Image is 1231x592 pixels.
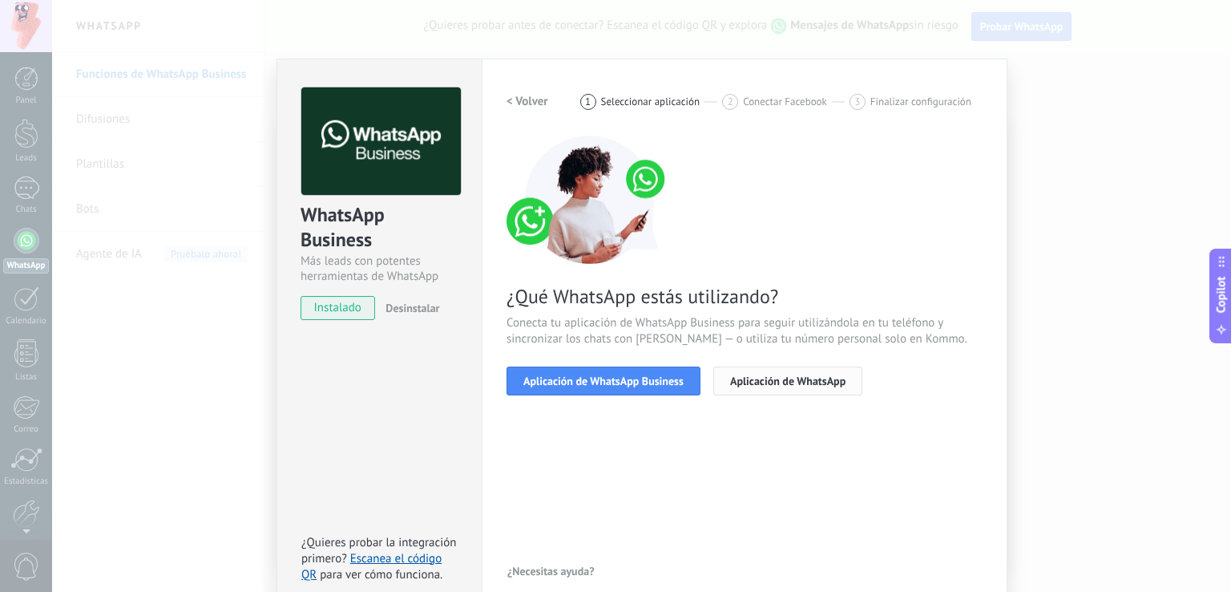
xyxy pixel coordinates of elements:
button: Aplicación de WhatsApp Business [507,367,700,395]
button: Desinstalar [379,296,439,320]
span: Seleccionar aplicación [601,95,700,107]
button: ¿Necesitas ayuda? [507,559,595,583]
h2: < Volver [507,94,548,109]
span: ¿Necesitas ayuda? [507,566,595,577]
img: connect number [507,136,675,264]
span: ¿Qué WhatsApp estás utilizando? [507,284,983,309]
img: logo_main.png [301,87,461,196]
span: 1 [585,95,591,108]
span: Desinstalar [385,301,439,315]
span: Copilot [1213,277,1229,314]
span: para ver cómo funciona. [320,567,442,582]
button: Aplicación de WhatsApp [713,367,862,395]
div: WhatsApp Business [301,202,458,253]
span: Finalizar configuración [870,95,971,107]
span: ¿Quieres probar la integración primero? [301,535,457,566]
span: 2 [728,95,733,108]
span: instalado [301,296,374,320]
span: Aplicación de WhatsApp Business [523,375,684,387]
span: Conecta tu aplicación de WhatsApp Business para seguir utilizándola en tu teléfono y sincronizar ... [507,315,983,347]
a: Escanea el código QR [301,551,442,582]
span: 3 [854,95,860,108]
span: Aplicación de WhatsApp [730,375,846,387]
button: < Volver [507,87,548,116]
span: Conectar Facebook [743,95,827,107]
div: Más leads con potentes herramientas de WhatsApp [301,253,458,284]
